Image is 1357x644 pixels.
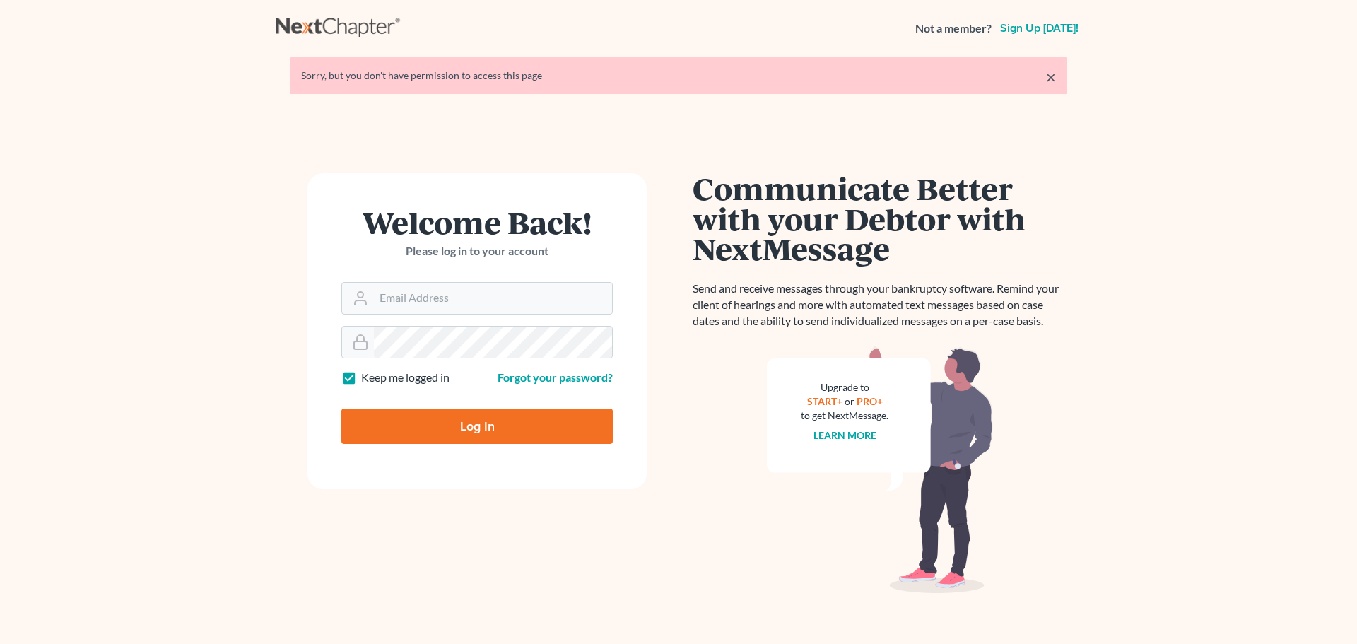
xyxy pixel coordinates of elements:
h1: Welcome Back! [341,207,613,238]
h1: Communicate Better with your Debtor with NextMessage [693,173,1067,264]
p: Please log in to your account [341,243,613,259]
a: START+ [807,395,842,407]
strong: Not a member? [915,21,992,37]
input: Log In [341,409,613,444]
input: Email Address [374,283,612,314]
a: × [1046,69,1056,86]
span: or [845,395,854,407]
a: Sign up [DATE]! [997,23,1081,34]
div: Sorry, but you don't have permission to access this page [301,69,1056,83]
a: PRO+ [857,395,883,407]
div: to get NextMessage. [801,409,888,423]
div: Upgrade to [801,380,888,394]
a: Learn more [813,429,876,441]
img: nextmessage_bg-59042aed3d76b12b5cd301f8e5b87938c9018125f34e5fa2b7a6b67550977c72.svg [767,346,993,594]
label: Keep me logged in [361,370,450,386]
p: Send and receive messages through your bankruptcy software. Remind your client of hearings and mo... [693,281,1067,329]
a: Forgot your password? [498,370,613,384]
